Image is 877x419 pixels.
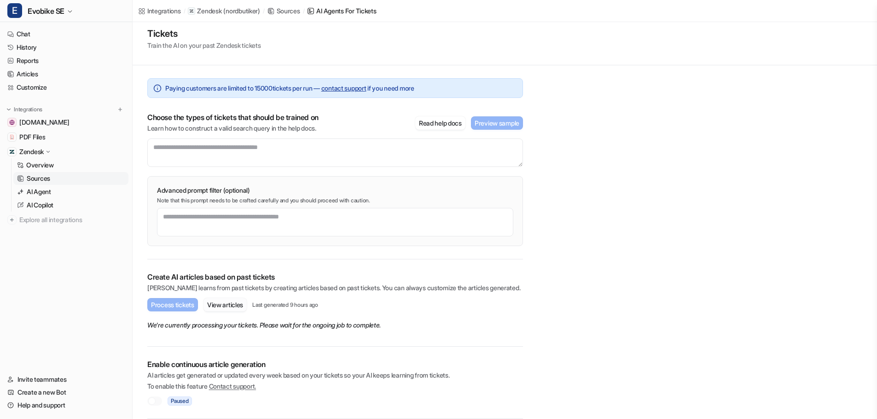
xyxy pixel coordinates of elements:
[147,360,523,369] p: Enable continuous article generation
[19,147,44,156] p: Zendesk
[4,213,128,226] a: Explore all integrations
[9,134,15,140] img: PDF Files
[27,187,51,196] p: AI Agent
[147,40,261,50] p: Train the AI on your past Zendesk tickets
[197,6,221,16] p: Zendesk
[188,6,260,16] a: Zendesk(nordbutiker)
[147,27,261,40] h1: Tickets
[471,116,523,130] button: Preview sample
[321,84,366,92] a: contact support
[138,6,181,16] a: Integrations
[263,7,265,15] span: /
[4,41,128,54] a: History
[4,28,128,40] a: Chat
[13,185,128,198] a: AI Agent
[147,321,381,329] em: We're currently processing your tickets. Please wait for the ongoing job to complete.
[7,215,17,224] img: explore all integrations
[316,6,376,16] div: AI Agents for tickets
[147,6,181,16] div: Integrations
[13,172,128,185] a: Sources
[147,113,319,122] p: Choose the types of tickets that should be trained on
[147,298,198,311] button: Process tickets
[27,201,53,210] p: AI Copilot
[147,283,523,293] p: [PERSON_NAME] learns from past tickets by creating articles based on past tickets. You can always...
[415,116,465,130] button: Read help docs
[157,186,513,195] p: Advanced prompt filter (optional)
[9,120,15,125] img: www.evobike.se
[19,118,69,127] span: [DOMAIN_NAME]
[117,106,123,113] img: menu_add.svg
[209,382,256,390] span: Contact support.
[19,132,45,142] span: PDF Files
[6,106,12,113] img: expand menu
[4,68,128,80] a: Articles
[26,161,54,170] p: Overview
[303,7,305,15] span: /
[28,5,64,17] span: Evobike SE
[4,54,128,67] a: Reports
[13,159,128,172] a: Overview
[157,197,513,204] p: Note that this prompt needs to be crafted carefully and you should proceed with caution.
[19,212,125,227] span: Explore all integrations
[4,105,45,114] button: Integrations
[27,174,50,183] p: Sources
[4,81,128,94] a: Customize
[223,6,260,16] p: ( nordbutiker )
[9,149,15,155] img: Zendesk
[267,6,300,16] a: Sources
[4,399,128,412] a: Help and support
[4,373,128,386] a: Invite teammates
[147,272,523,281] p: Create AI articles based on past tickets
[4,116,128,129] a: www.evobike.se[DOMAIN_NAME]
[277,6,300,16] div: Sources
[14,106,42,113] p: Integrations
[147,382,523,391] p: To enable this feature
[168,396,192,406] span: Paused
[252,301,318,309] p: Last generated 9 hours ago
[147,371,523,380] p: AI articles get generated or updated every week based on your tickets so your AI keeps learning f...
[147,124,319,133] p: Learn how to construct a valid search query in the help docs.
[203,298,247,311] button: View articles
[7,3,22,18] span: E
[4,386,128,399] a: Create a new Bot
[184,7,186,15] span: /
[13,199,128,212] a: AI Copilot
[165,83,414,93] span: Paying customers are limited to 15000 tickets per run — if you need more
[4,131,128,143] a: PDF FilesPDF Files
[307,6,376,16] a: AI Agents for tickets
